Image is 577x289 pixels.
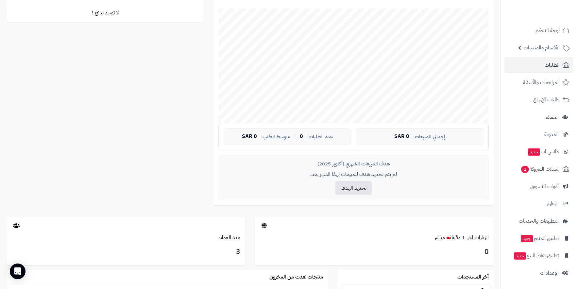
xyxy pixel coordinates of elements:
span: إجمالي المبيعات: [413,134,445,140]
span: جديد [528,148,540,156]
span: لوحة التحكم [535,26,560,35]
img: logo-2.png [533,15,571,29]
span: العملاء [546,112,559,122]
span: متوسط الطلب: [261,134,290,140]
span: التقارير [546,199,559,208]
a: المدونة [504,127,573,142]
span: المدونة [544,130,559,139]
span: 0 SAR [394,134,409,140]
span: تطبيق نقاط البيع [513,251,559,260]
span: الإعدادات [540,268,559,278]
span: التطبيقات والخدمات [519,216,559,226]
a: السلات المتروكة2 [504,161,573,177]
span: الأقسام والمنتجات [524,43,560,52]
a: الإعدادات [504,265,573,281]
a: تطبيق المتجرجديد [504,230,573,246]
a: الزيارات آخر ٦٠ دقيقةمباشر [434,234,489,242]
button: تحديد الهدف [335,181,372,195]
div: هدف المبيعات الشهري (أكتوبر 2025) [224,161,484,167]
a: تطبيق نقاط البيعجديد [504,248,573,263]
span: طلبات الإرجاع [533,95,560,104]
span: وآتس آب [527,147,559,156]
a: العملاء [504,109,573,125]
h3: 0 [260,246,489,258]
span: الطلبات [545,60,560,70]
a: التطبيقات والخدمات [504,213,573,229]
div: Open Intercom Messenger [10,263,25,279]
a: الطلبات [504,57,573,73]
h3: آخر المستجدات [457,274,489,280]
a: التقارير [504,196,573,212]
span: تطبيق المتجر [520,234,559,243]
span: أدوات التسويق [530,182,559,191]
a: المراجعات والأسئلة [504,75,573,90]
p: لم يتم تحديد هدف للمبيعات لهذا الشهر بعد. [224,171,484,178]
span: 0 SAR [242,134,257,140]
a: لوحة التحكم [504,23,573,38]
a: أدوات التسويق [504,178,573,194]
a: وآتس آبجديد [504,144,573,160]
span: جديد [521,235,533,242]
span: جديد [514,252,526,260]
span: السلات المتروكة [520,164,560,174]
span: المراجعات والأسئلة [523,78,560,87]
a: طلبات الإرجاع [504,92,573,108]
span: | [294,134,296,139]
span: 2 [521,166,529,173]
small: مباشر [434,234,445,242]
span: عدد الطلبات: [307,134,333,140]
a: عدد العملاء [218,234,240,242]
h3: 3 [11,246,240,258]
td: لا توجد نتائج ! [7,4,204,22]
span: 0 [300,134,303,140]
h3: منتجات نفذت من المخزون [269,274,323,280]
